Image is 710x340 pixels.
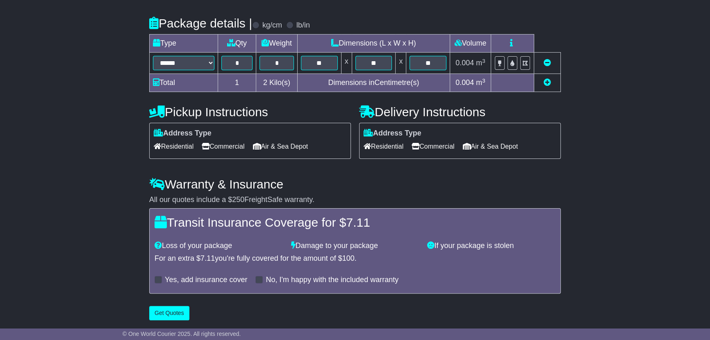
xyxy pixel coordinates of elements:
[463,140,518,153] span: Air & Sea Depot
[544,59,551,67] a: Remove this item
[232,195,244,204] span: 250
[450,34,491,53] td: Volume
[256,34,298,53] td: Weight
[266,276,398,285] label: No, I'm happy with the included warranty
[476,78,485,87] span: m
[150,74,218,92] td: Total
[364,129,421,138] label: Address Type
[256,74,298,92] td: Kilo(s)
[476,59,485,67] span: m
[149,105,351,119] h4: Pickup Instructions
[202,140,244,153] span: Commercial
[364,140,403,153] span: Residential
[165,276,247,285] label: Yes, add insurance cover
[396,53,406,74] td: x
[296,21,310,30] label: lb/in
[154,140,193,153] span: Residential
[154,129,212,138] label: Address Type
[123,331,241,337] span: © One World Courier 2025. All rights reserved.
[297,74,450,92] td: Dimensions in Centimetre(s)
[218,74,256,92] td: 1
[482,78,485,84] sup: 3
[200,254,215,262] span: 7.11
[262,21,282,30] label: kg/cm
[149,306,189,320] button: Get Quotes
[482,58,485,64] sup: 3
[359,105,561,119] h4: Delivery Instructions
[423,241,560,250] div: If your package is stolen
[297,34,450,53] td: Dimensions (L x W x H)
[455,59,474,67] span: 0.004
[342,254,355,262] span: 100
[412,140,454,153] span: Commercial
[341,53,352,74] td: x
[544,78,551,87] a: Add new item
[149,177,561,191] h4: Warranty & Insurance
[287,241,423,250] div: Damage to your package
[149,16,252,30] h4: Package details |
[150,241,287,250] div: Loss of your package
[253,140,308,153] span: Air & Sea Depot
[263,78,267,87] span: 2
[155,254,555,263] div: For an extra $ you're fully covered for the amount of $ .
[346,216,370,229] span: 7.11
[455,78,474,87] span: 0.004
[150,34,218,53] td: Type
[149,195,561,204] div: All our quotes include a $ FreightSafe warranty.
[218,34,256,53] td: Qty
[155,216,555,229] h4: Transit Insurance Coverage for $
